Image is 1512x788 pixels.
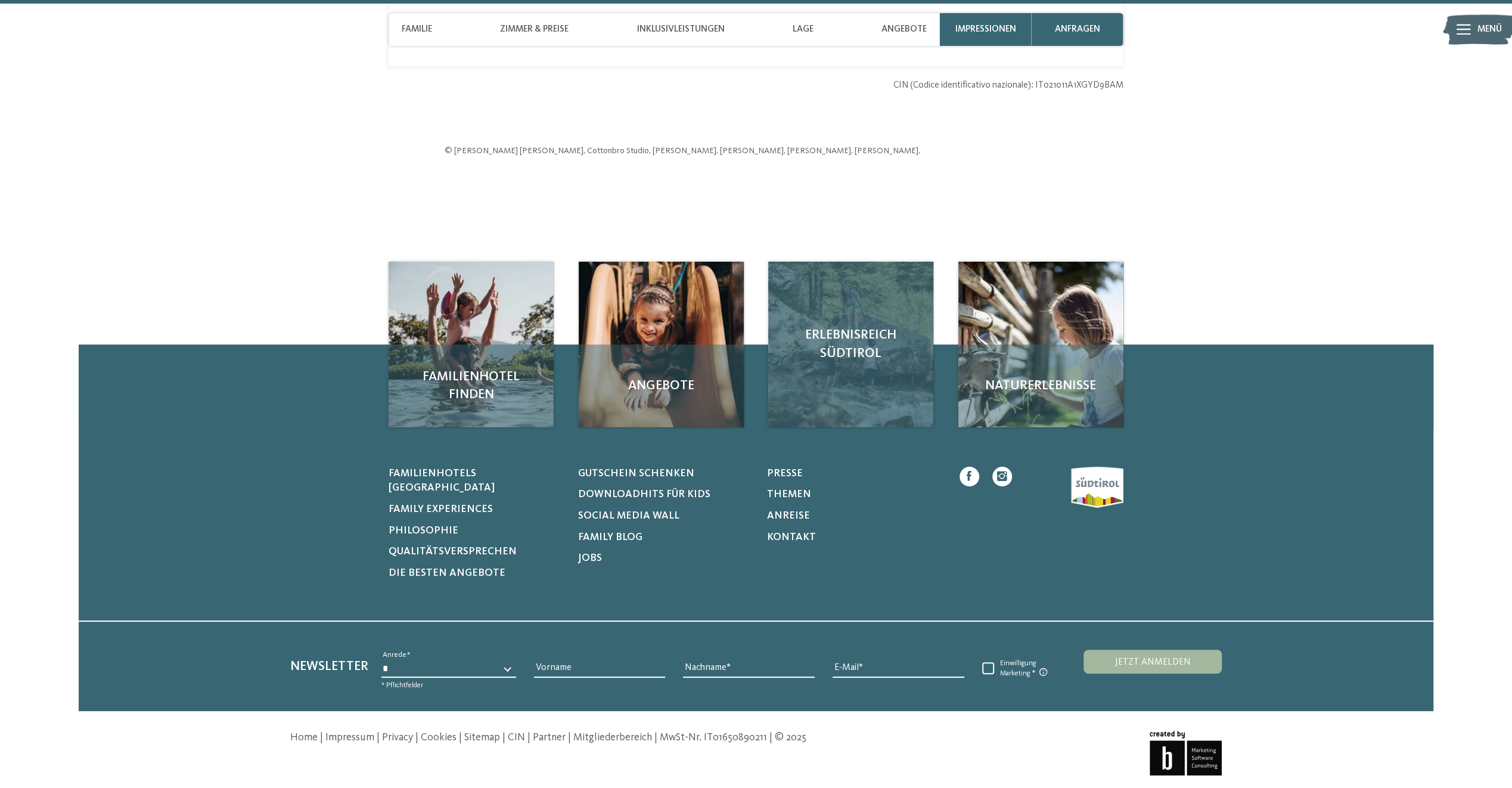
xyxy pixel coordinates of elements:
[464,733,500,743] a: Sitemap
[389,502,561,517] a: Family Experiences
[421,733,457,743] a: Cookies
[767,488,940,502] a: Themen
[579,262,744,427] img: AKI: Alles, was das Kinderherz begehrt
[527,733,530,743] span: |
[768,262,933,427] a: AKI: Alles, was das Kinderherz begehrt Erlebnisreich Südtirol
[637,24,724,35] span: Inklusivleistungen
[568,733,571,743] span: |
[502,733,505,743] span: |
[389,524,561,539] a: Philosophie
[1055,24,1100,35] span: anfragen
[767,467,940,482] a: Presse
[958,262,1123,427] a: AKI: Alles, was das Kinderherz begehrt Naturerlebnisse
[654,733,657,743] span: |
[578,511,679,521] span: Social Media Wall
[508,733,525,743] a: CIN
[389,547,517,557] span: Qualitätsversprechen
[533,733,566,743] a: Partner
[767,530,940,545] a: Kontakt
[382,733,413,743] a: Privacy
[971,377,1110,395] span: Naturerlebnisse
[767,509,940,524] a: Anreise
[592,377,731,395] span: Angebote
[578,489,710,500] span: Downloadhits für Kids
[578,553,601,563] span: Jobs
[767,489,811,500] span: Themen
[325,733,374,743] a: Impressum
[389,262,554,427] a: AKI: Alles, was das Kinderherz begehrt Familienhotel finden
[389,566,561,581] a: Die besten Angebote
[445,145,1068,157] p: © [PERSON_NAME] [PERSON_NAME], Cottonbro Studio, [PERSON_NAME], [PERSON_NAME], [PERSON_NAME], [PE...
[578,488,750,502] a: Downloadhits für Kids
[955,24,1016,35] span: Impressionen
[1114,657,1190,667] span: Jetzt anmelden
[775,733,806,743] span: © 2025
[290,660,368,673] span: Newsletter
[389,545,561,560] a: Qualitätsversprechen
[389,467,561,496] a: Familienhotels [GEOGRAPHIC_DATA]
[958,262,1123,427] img: AKI: Alles, was das Kinderherz begehrt
[767,532,816,542] span: Kontakt
[781,326,920,363] span: Erlebnisreich Südtirol
[290,733,318,743] a: Home
[578,467,750,482] a: Gutschein schenken
[994,659,1057,678] span: Einwilligung Marketing
[767,511,810,521] span: Anreise
[459,733,462,743] span: |
[578,509,750,524] a: Social Media Wall
[660,733,767,743] span: MwSt-Nr. IT01650890211
[769,733,772,743] span: |
[415,733,418,743] span: |
[389,568,505,578] span: Die besten Angebote
[1150,731,1222,775] img: Brandnamic GmbH | Leading Hospitality Solutions
[1083,650,1222,674] button: Jetzt anmelden
[320,733,323,743] span: |
[389,504,493,514] span: Family Experiences
[578,530,750,545] a: Family Blog
[579,262,744,427] a: AKI: Alles, was das Kinderherz begehrt Angebote
[402,368,541,405] span: Familienhotel finden
[881,24,927,35] span: Angebote
[377,733,380,743] span: |
[389,526,458,536] span: Philosophie
[573,733,652,743] a: Mitgliederbereich
[767,469,803,479] span: Presse
[389,469,495,494] span: Familienhotels [GEOGRAPHIC_DATA]
[402,24,432,35] span: Familie
[893,79,1123,92] span: CIN (Codice identificativo nazionale): IT021011A1XGYD9BAM
[500,24,569,35] span: Zimmer & Preise
[381,682,423,689] span: * Pflichtfelder
[578,551,750,566] a: Jobs
[578,532,642,542] span: Family Blog
[793,24,814,35] span: Lage
[389,262,554,427] img: AKI: Alles, was das Kinderherz begehrt
[578,469,694,479] span: Gutschein schenken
